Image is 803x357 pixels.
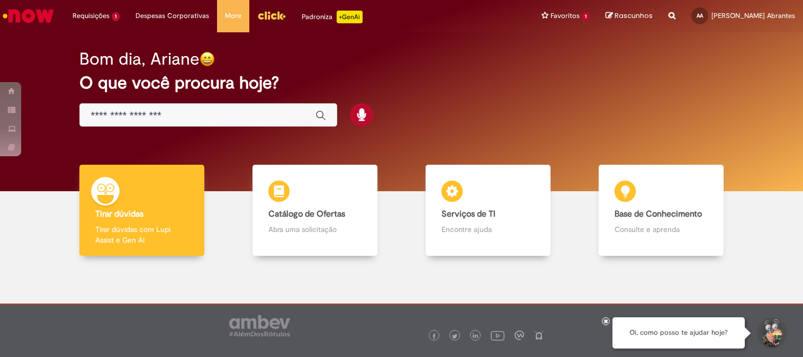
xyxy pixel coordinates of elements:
[112,12,120,21] span: 1
[615,224,708,235] p: Consulte e aprenda
[73,11,110,21] span: Requisições
[79,50,200,68] h2: Bom dia, Ariane
[582,12,590,21] span: 1
[337,11,363,23] p: +GenAi
[1,5,56,26] img: ServiceNow
[431,334,437,339] img: logo_footer_facebook.png
[268,224,362,235] p: Abra uma solicitação
[79,74,723,92] h2: O que você procura hoje?
[697,12,703,19] span: AA
[441,209,495,219] b: Serviços de TI
[268,209,345,219] b: Catálogo de Ofertas
[606,11,653,21] a: Rascunhos
[402,165,575,256] a: Serviços de TI Encontre ajuda
[56,165,229,256] a: Tirar dúvidas Tirar dúvidas com Lupi Assist e Gen Ai
[615,209,702,219] b: Base de Conhecimento
[302,11,363,23] div: Padroniza
[574,165,747,256] a: Base de Conhecimento Consulte e aprenda
[515,331,524,340] img: logo_footer_workplace.png
[441,224,535,235] p: Encontre ajuda
[452,334,457,339] img: logo_footer_twitter.png
[551,11,580,21] span: Favoritos
[755,317,787,349] button: Iniciar Conversa de Suporte
[136,11,209,21] span: Despesas Corporativas
[229,315,290,336] img: logo_footer_ambev_rotulo_gray.png
[491,328,504,342] img: logo_footer_youtube.png
[534,331,544,340] img: logo_footer_naosei.png
[95,209,143,219] b: Tirar dúvidas
[95,224,188,245] p: Tirar dúvidas com Lupi Assist e Gen Ai
[225,11,241,21] span: More
[612,317,745,349] div: Oi, como posso te ajudar hoje?
[257,7,286,23] img: click_logo_yellow_360x200.png
[200,51,215,67] img: happy-face.png
[711,11,795,20] span: [PERSON_NAME] Abrantes
[473,333,478,340] img: logo_footer_linkedin.png
[615,11,653,21] span: Rascunhos
[229,165,402,256] a: Catálogo de Ofertas Abra uma solicitação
